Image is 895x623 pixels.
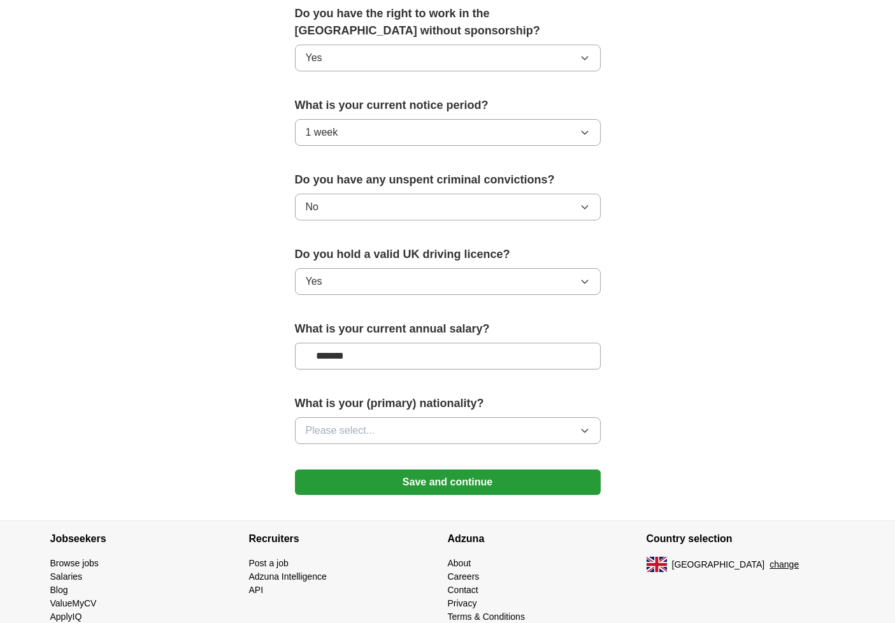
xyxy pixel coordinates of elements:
a: ApplyIQ [50,612,82,622]
span: 1 week [306,125,338,140]
img: UK flag [647,557,667,572]
button: Yes [295,45,601,71]
button: Please select... [295,417,601,444]
a: About [448,558,471,568]
a: Careers [448,571,480,582]
span: Yes [306,50,322,66]
a: Blog [50,585,68,595]
label: Do you have any unspent criminal convictions? [295,171,601,189]
button: 1 week [295,119,601,146]
a: Browse jobs [50,558,99,568]
label: Do you have the right to work in the [GEOGRAPHIC_DATA] without sponsorship? [295,5,601,39]
a: Terms & Conditions [448,612,525,622]
label: What is your current annual salary? [295,320,601,338]
h4: Country selection [647,521,845,557]
button: Yes [295,268,601,295]
a: Privacy [448,598,477,608]
a: Contact [448,585,478,595]
label: Do you hold a valid UK driving licence? [295,246,601,263]
span: No [306,199,319,215]
span: [GEOGRAPHIC_DATA] [672,558,765,571]
label: What is your (primary) nationality? [295,395,601,412]
a: Post a job [249,558,289,568]
a: ValueMyCV [50,598,97,608]
a: API [249,585,264,595]
span: Please select... [306,423,375,438]
button: change [770,558,799,571]
label: What is your current notice period? [295,97,601,114]
button: Save and continue [295,469,601,495]
button: No [295,194,601,220]
span: Yes [306,274,322,289]
a: Salaries [50,571,83,582]
a: Adzuna Intelligence [249,571,327,582]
